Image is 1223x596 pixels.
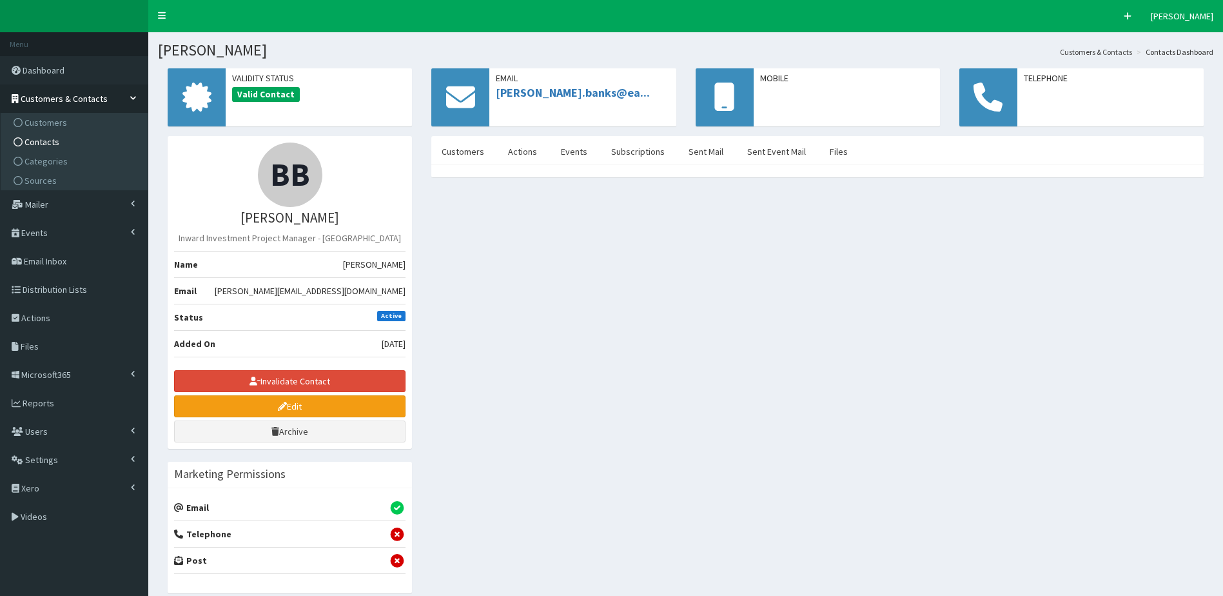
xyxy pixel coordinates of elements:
b: Post [174,555,207,566]
b: Email [174,502,209,513]
span: Distribution Lists [23,284,87,295]
a: Customers [431,138,494,165]
span: Mobile [760,72,934,84]
a: Files [819,138,858,165]
a: Events [551,138,598,165]
a: Customers & Contacts [1060,46,1132,57]
span: Actions [21,312,50,324]
span: Email Inbox [24,255,66,267]
span: Users [25,426,48,437]
span: Active [377,311,406,321]
span: Settings [25,454,58,466]
span: [DATE] [382,337,406,350]
span: [PERSON_NAME][EMAIL_ADDRESS][DOMAIN_NAME] [215,284,406,297]
p: Inward Investment Project Manager - [GEOGRAPHIC_DATA] [174,232,406,244]
b: Added On [174,338,215,350]
span: Valid Contact [232,87,300,103]
a: Sent Event Mail [737,138,816,165]
h1: [PERSON_NAME] [158,42,1213,59]
b: Name [174,259,198,270]
span: [PERSON_NAME] [1151,10,1213,22]
button: Invalidate Contact [174,370,406,392]
span: Customers & Contacts [21,93,108,104]
span: Contacts [24,136,59,148]
a: [PERSON_NAME].banks@ea... [496,85,650,100]
span: Xero [21,482,39,494]
span: Files [21,341,39,352]
span: Telephone [1024,72,1197,84]
a: Actions [498,138,547,165]
span: Microsoft365 [21,369,71,381]
span: Dashboard [23,65,64,76]
a: Customers [4,113,148,132]
span: Mailer [25,199,48,210]
span: Validity Status [232,72,406,84]
span: Categories [24,155,68,167]
a: Archive [174,421,406,442]
span: Sources [24,175,57,186]
span: Events [21,227,48,239]
span: Reports [23,397,54,409]
a: Subscriptions [601,138,675,165]
h3: [PERSON_NAME] [174,210,406,225]
span: Videos [21,511,47,522]
h3: Marketing Permissions [174,468,286,480]
b: Status [174,312,203,323]
a: Sent Mail [678,138,734,165]
a: Categories [4,152,148,171]
li: Contacts Dashboard [1133,46,1213,57]
span: Email [496,72,669,84]
a: Sources [4,171,148,190]
span: [PERSON_NAME] [343,258,406,271]
b: Email [174,285,197,297]
span: Customers [24,117,67,128]
a: Contacts [4,132,148,152]
a: Edit [174,395,406,417]
b: Telephone [174,528,231,540]
span: BB [270,154,310,195]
